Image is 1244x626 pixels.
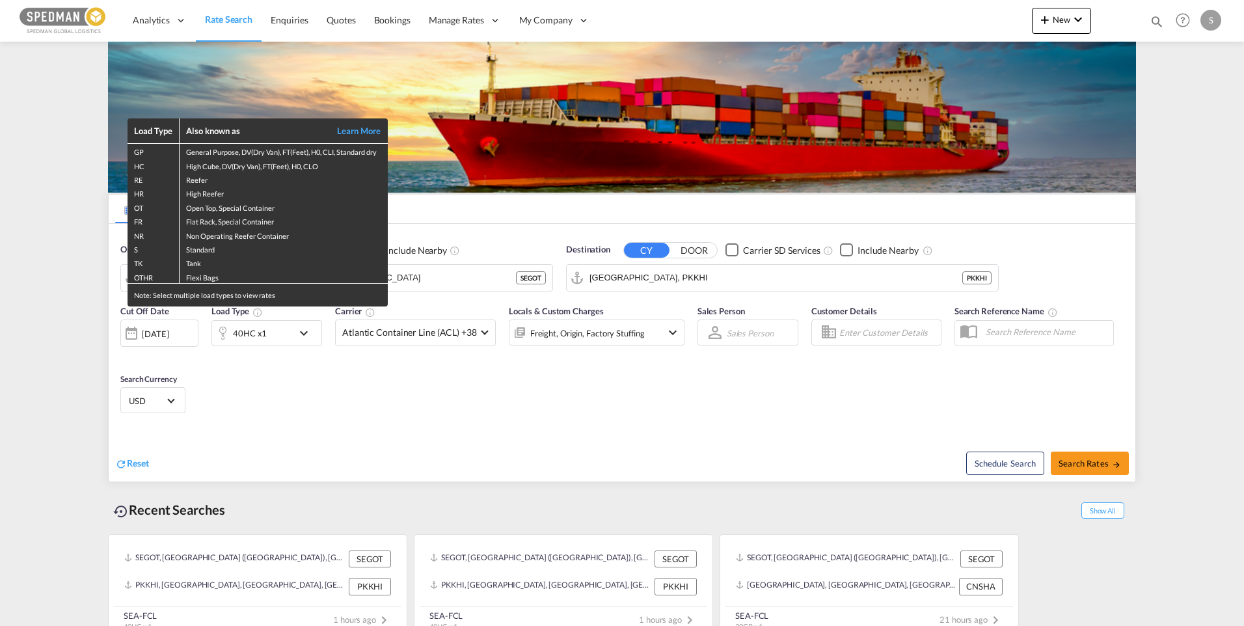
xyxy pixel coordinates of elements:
[128,213,180,227] td: FR
[180,144,388,158] td: General Purpose, DV(Dry Van), FT(Feet), H0, CLI, Standard dry
[180,269,388,284] td: Flexi Bags
[180,241,388,255] td: Standard
[180,255,388,269] td: Tank
[180,228,388,241] td: Non Operating Reefer Container
[128,269,180,284] td: OTHR
[128,255,180,269] td: TK
[128,200,180,213] td: OT
[186,125,323,137] div: Also known as
[128,284,388,306] div: Note: Select multiple load types to view rates
[128,158,180,172] td: HC
[128,228,180,241] td: NR
[180,172,388,185] td: Reefer
[180,213,388,227] td: Flat Rack, Special Container
[180,200,388,213] td: Open Top, Special Container
[128,144,180,158] td: GP
[128,185,180,199] td: HR
[128,172,180,185] td: RE
[180,185,388,199] td: High Reefer
[323,125,381,137] a: Learn More
[128,241,180,255] td: S
[180,158,388,172] td: High Cube, DV(Dry Van), FT(Feet), H0, CLO
[128,118,180,144] th: Load Type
